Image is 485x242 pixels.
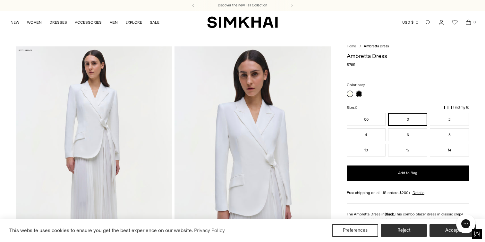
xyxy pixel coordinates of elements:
[398,170,417,176] span: Add to Bag
[381,224,427,237] button: Reject
[360,44,361,49] div: /
[347,128,386,141] button: 4
[388,113,427,126] button: 0
[347,105,357,111] label: Size:
[207,16,278,28] a: SIMKHAI
[448,16,461,29] a: Wishlist
[385,212,395,216] strong: Black.
[453,212,479,236] iframe: Gorgias live chat messenger
[357,83,365,87] span: Ivory
[11,15,19,29] a: NEW
[347,144,386,157] button: 10
[430,144,469,157] button: 14
[430,128,469,141] button: 8
[347,165,469,181] button: Add to Bag
[435,16,448,29] a: Go to the account page
[332,224,378,237] button: Preferences
[347,113,386,126] button: 00
[347,190,469,196] div: Free shipping on all US orders $200+
[347,82,365,88] label: Color:
[430,113,469,126] button: 2
[49,15,67,29] a: DRESSES
[75,15,102,29] a: ACCESSORIES
[193,226,226,235] a: Privacy Policy (opens in a new tab)
[125,15,142,29] a: EXPLORE
[430,224,476,237] button: Accept
[347,53,469,59] h1: Ambretta Dress
[355,106,357,110] span: 0
[413,190,424,196] a: Details
[388,128,427,141] button: 6
[388,144,427,157] button: 12
[462,16,475,29] a: Open cart modal
[109,15,118,29] a: MEN
[364,44,389,48] span: Ambretta Dress
[347,62,355,68] span: $795
[402,15,419,29] button: USD $
[218,3,267,8] a: Discover the new Fall Collection
[9,227,193,233] span: This website uses cookies to ensure you get the best experience on our website.
[472,19,477,25] span: 0
[347,44,356,48] a: Home
[150,15,159,29] a: SALE
[347,211,469,234] p: The Ambretta Dress in This combo blazer dress in classic crepe offers a refined blend of structur...
[421,16,434,29] a: Open search modal
[27,15,42,29] a: WOMEN
[347,44,469,49] nav: breadcrumbs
